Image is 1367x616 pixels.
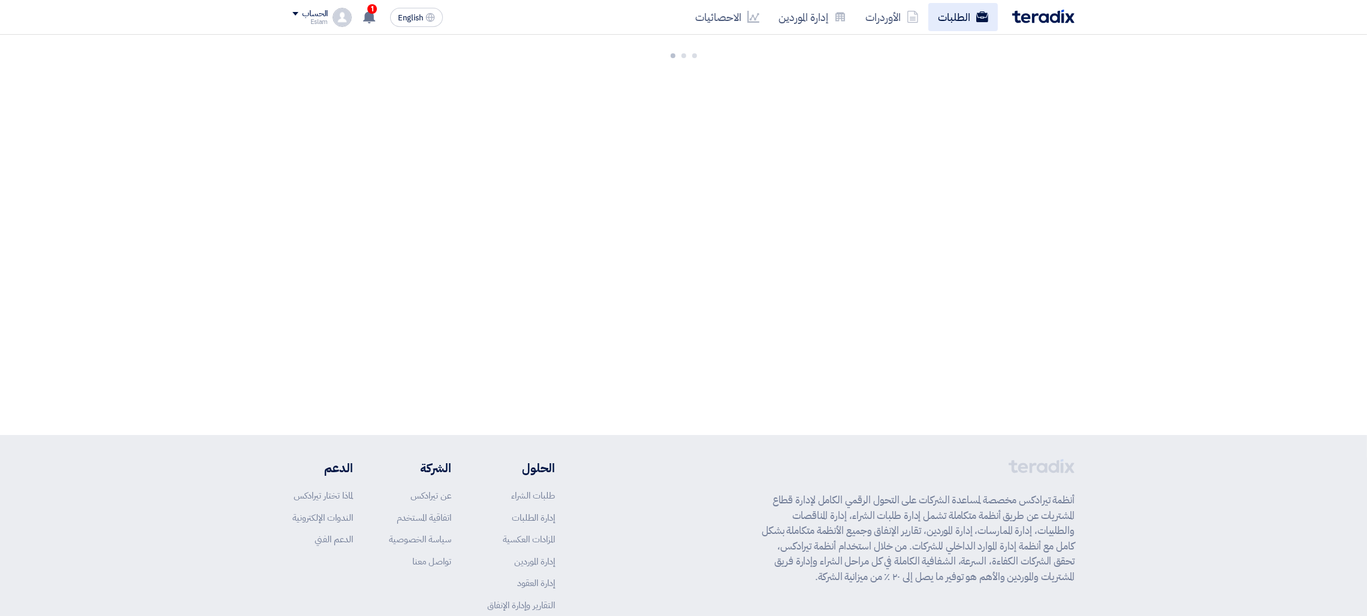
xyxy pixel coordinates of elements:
[367,4,377,14] span: 1
[294,489,353,502] a: لماذا تختار تيرادكس
[389,459,451,477] li: الشركة
[686,3,769,31] a: الاحصائيات
[762,493,1075,584] p: أنظمة تيرادكس مخصصة لمساعدة الشركات على التحول الرقمي الكامل لإدارة قطاع المشتريات عن طريق أنظمة ...
[292,459,353,477] li: الدعم
[397,511,451,524] a: اتفاقية المستخدم
[512,511,555,524] a: إدارة الطلبات
[315,533,353,546] a: الدعم الفني
[517,576,555,590] a: إدارة العقود
[487,459,555,477] li: الحلول
[333,8,352,27] img: profile_test.png
[503,533,555,546] a: المزادات العكسية
[769,3,856,31] a: إدارة الموردين
[292,511,353,524] a: الندوات الإلكترونية
[514,555,555,568] a: إدارة الموردين
[398,14,423,22] span: English
[856,3,928,31] a: الأوردرات
[390,8,443,27] button: English
[292,19,328,25] div: Eslam
[412,555,451,568] a: تواصل معنا
[1012,10,1075,23] img: Teradix logo
[511,489,555,502] a: طلبات الشراء
[411,489,451,502] a: عن تيرادكس
[928,3,998,31] a: الطلبات
[389,533,451,546] a: سياسة الخصوصية
[302,9,328,19] div: الحساب
[487,599,555,612] a: التقارير وإدارة الإنفاق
